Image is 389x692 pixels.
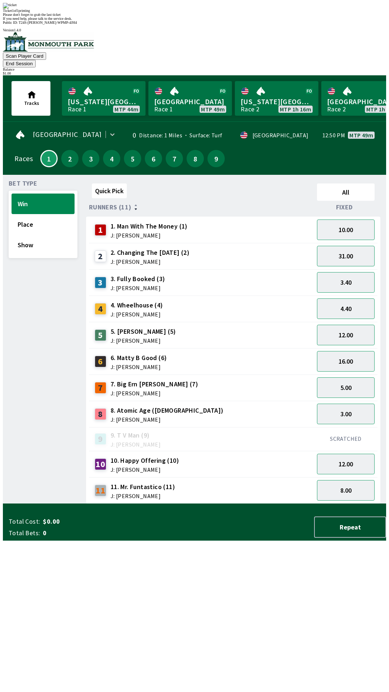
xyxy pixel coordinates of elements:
button: 16.00 [317,351,375,372]
button: 10.00 [317,219,375,240]
span: J: [PERSON_NAME] [111,417,224,422]
span: 9. T V Man (9) [111,431,161,440]
span: 11. Mr. Funtastico (11) [111,482,175,492]
div: Fixed [314,204,377,211]
button: Show [12,235,75,255]
div: Public ID: [3,21,386,25]
span: 1. Man With The Money (1) [111,222,188,231]
span: J: [PERSON_NAME] [111,390,198,396]
button: 9 [207,150,225,167]
span: 4. Wheelhouse (4) [111,301,163,310]
div: 9 [95,433,106,445]
button: End Session [3,60,36,67]
div: 7 [95,382,106,394]
span: Show [18,241,68,249]
div: 5 [95,329,106,341]
div: 8 [95,408,106,420]
span: 4 [105,156,119,161]
div: 4 [95,303,106,315]
img: venue logo [3,32,94,52]
a: [US_STATE][GEOGRAPHIC_DATA]Race 1MTP 44m [62,81,146,116]
button: Scan Player Card [3,52,46,60]
button: 6 [145,150,162,167]
div: [GEOGRAPHIC_DATA] [252,132,309,138]
span: 6. Matty B Good (6) [111,353,167,363]
span: 31.00 [339,252,353,260]
div: 0 [126,132,136,138]
span: 10. Happy Offering (10) [111,456,179,465]
div: $ 1.00 [3,71,386,75]
button: 3 [82,150,99,167]
span: J: [PERSON_NAME] [111,285,165,291]
div: 2 [95,250,106,262]
span: MTP 49m [201,106,225,112]
button: Win [12,194,75,214]
button: 1 [40,150,58,167]
button: 31.00 [317,246,375,266]
span: $0.00 [43,517,156,526]
span: 1 [43,157,55,160]
span: 3 [84,156,98,161]
span: J: [PERSON_NAME] [111,442,161,447]
span: 4.40 [340,305,352,313]
span: 8.00 [340,486,352,494]
a: [US_STATE][GEOGRAPHIC_DATA]Race 2MTP 1h 16m [235,81,318,116]
button: 3.00 [317,404,375,424]
button: Tracks [12,81,50,116]
span: T24S-[PERSON_NAME]-WPMP-4JH4 [19,21,77,25]
div: 1 [95,224,106,236]
span: J: [PERSON_NAME] [111,467,179,473]
span: 3.40 [340,278,352,287]
span: 2 [63,156,77,161]
div: Race 2 [241,106,259,112]
span: 8. Atomic Age ([DEMOGRAPHIC_DATA]) [111,406,224,415]
button: Quick Pick [92,183,127,198]
button: 8 [187,150,204,167]
span: 5.00 [340,383,352,392]
button: 3.40 [317,272,375,293]
span: Tracks [24,100,39,106]
div: 6 [95,356,106,367]
div: Race 1 [154,106,173,112]
a: [GEOGRAPHIC_DATA]Race 1MTP 49m [148,81,232,116]
button: All [317,183,375,201]
span: 5. [PERSON_NAME] (5) [111,327,176,336]
span: Win [18,200,68,208]
span: Total Cost: [9,517,40,526]
div: 3 [95,277,106,288]
button: Place [12,214,75,235]
button: 2 [61,150,79,167]
span: 12.00 [339,460,353,468]
span: Bet Type [9,181,37,186]
span: Surface: Turf [182,132,223,139]
span: 8 [188,156,202,161]
div: Balance [3,67,386,71]
span: MTP 49m [349,132,373,138]
span: All [320,188,371,196]
img: ticket [3,3,17,9]
div: 11 [95,485,106,496]
span: J: [PERSON_NAME] [111,232,188,238]
button: 5.00 [317,377,375,398]
span: 12:50 PM [322,132,345,138]
span: J: [PERSON_NAME] [111,338,176,343]
span: 9 [209,156,223,161]
span: MTP 44m [115,106,138,112]
button: 8.00 [317,480,375,501]
button: 4.40 [317,298,375,319]
span: 7 [167,156,181,161]
div: 10 [95,458,106,470]
div: Races [14,156,33,161]
span: [US_STATE][GEOGRAPHIC_DATA] [68,97,140,106]
span: Fixed [336,204,353,210]
span: Runners (11) [89,204,131,210]
span: 2. Changing The [DATE] (2) [111,248,189,257]
span: Total Bets: [9,529,40,537]
span: If you need help, please talk to the service desk. [3,17,72,21]
span: 3.00 [340,410,352,418]
span: J: [PERSON_NAME] [111,364,167,370]
span: 6 [147,156,160,161]
div: SCRATCHED [317,435,375,442]
button: 4 [103,150,120,167]
div: Race 2 [327,106,346,112]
